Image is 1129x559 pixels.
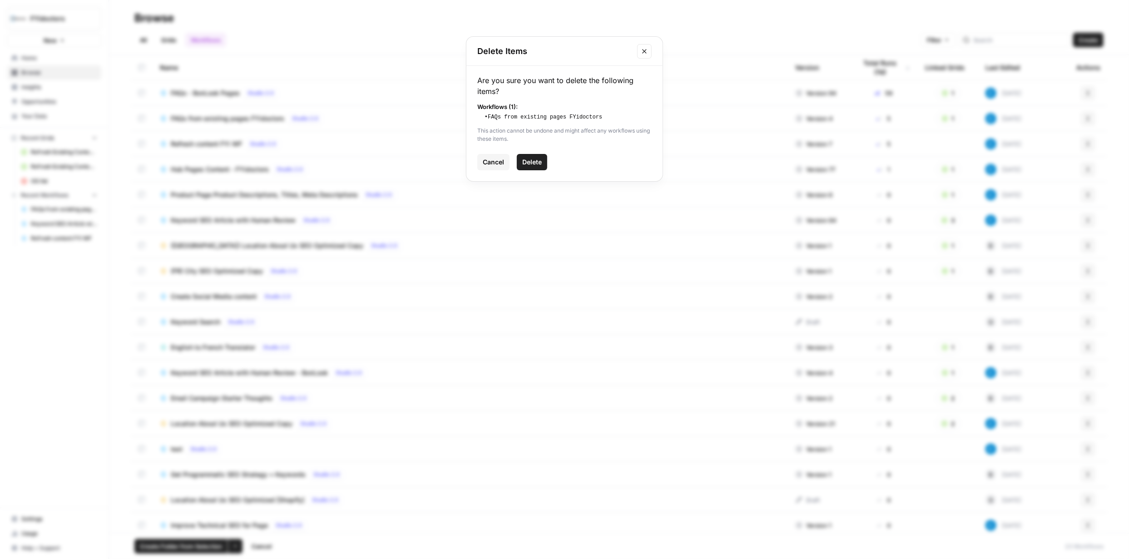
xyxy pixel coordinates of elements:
div: Domain: [DOMAIN_NAME] [24,24,100,31]
span: Delete [522,158,542,167]
li: • FAQs from existing pages FYidoctors [485,113,652,121]
img: website_grey.svg [15,24,22,31]
span: Cancel [483,158,504,167]
img: tab_domain_overview_orange.svg [26,53,34,60]
div: Workflows ( 1 ): [477,102,652,111]
button: Delete [517,154,547,170]
div: v 4.0.25 [25,15,45,22]
div: This action cannot be undone and might affect any workflows using these items. [477,127,652,143]
h2: Delete Items [477,45,632,58]
div: Domain Overview [36,54,81,59]
button: Close modal [637,44,652,59]
img: logo_orange.svg [15,15,22,22]
button: Cancel [477,154,510,170]
div: Keywords by Traffic [102,54,150,59]
img: tab_keywords_by_traffic_grey.svg [92,53,99,60]
div: Are you sure you want to delete the following items? [477,75,652,97]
